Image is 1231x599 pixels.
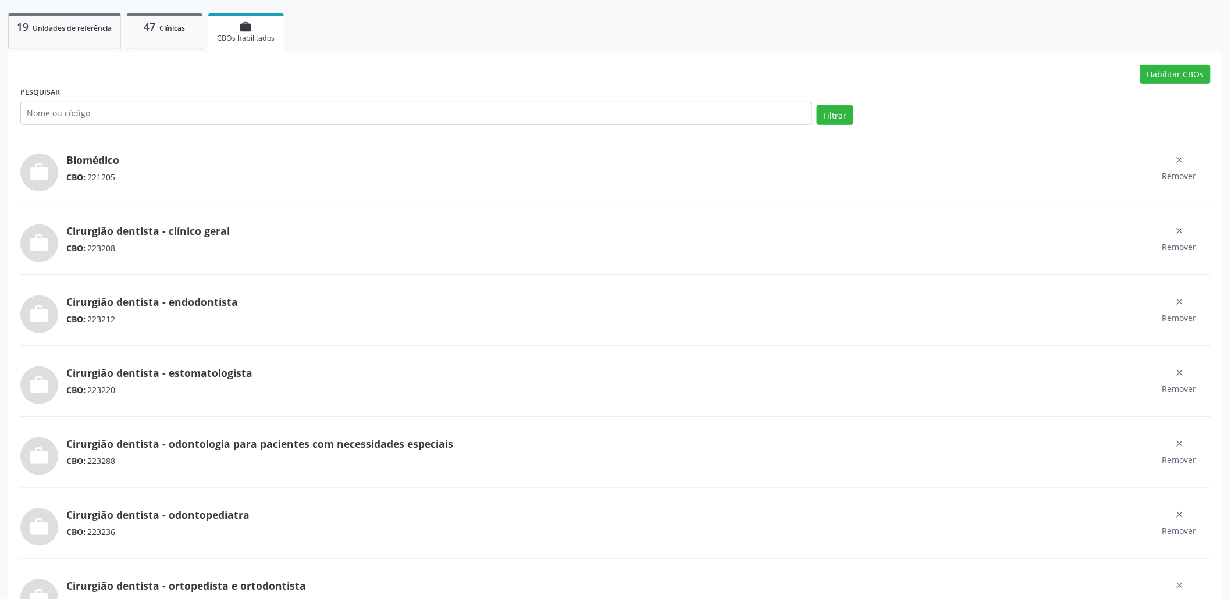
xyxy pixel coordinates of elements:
[66,243,86,254] span: CBO:
[66,579,306,592] a: Cirurgião dentista - ortopedista e ortodontista
[1174,509,1186,520] ion-icon: close outline
[66,171,1148,183] div: 221205
[29,304,50,325] i: work
[817,105,853,125] button: Filtrar
[66,172,86,183] span: CBO:
[1174,367,1186,379] ion-icon: close outline
[20,102,812,125] input: Nome ou código
[240,20,252,33] i: work
[66,242,1148,254] div: 223208
[66,508,250,521] a: Cirurgião dentista - odontopediatra
[66,295,238,308] a: Cirurgião dentista - endodontista
[1174,296,1186,308] ion-icon: close outline
[66,437,453,450] a: Cirurgião dentista - odontologia para pacientes com necessidades especiais
[66,313,1148,325] div: 223212
[29,233,50,254] i: work
[66,224,230,237] a: Cirurgião dentista - clínico geral
[144,20,155,34] span: 47
[217,33,275,43] span: CBOs habilitados
[1162,454,1197,466] span: Remover
[66,526,86,537] span: CBO:
[20,84,60,102] label: PESQUISAR
[66,455,1148,467] div: 223288
[66,384,86,395] span: CBO:
[29,162,50,183] i: work
[1162,241,1197,253] span: Remover
[66,384,1148,396] div: 223220
[1174,438,1186,450] ion-icon: close outline
[33,23,112,33] span: Unidades de referência
[1140,65,1211,84] button: Habilitar CBOs
[1162,383,1197,395] span: Remover
[159,23,185,33] span: Clínicas
[66,313,86,325] span: CBO:
[29,445,50,466] i: work
[29,375,50,395] i: work
[1174,154,1186,166] ion-icon: close outline
[66,526,1148,538] div: 223236
[66,455,86,466] span: CBO:
[66,154,119,166] a: Biomédico
[1174,580,1186,591] ion-icon: close outline
[29,516,50,537] i: work
[17,20,29,34] span: 19
[1162,312,1197,324] span: Remover
[1174,225,1186,237] ion-icon: close outline
[1162,525,1197,537] span: Remover
[66,366,252,379] a: Cirurgião dentista - estomatologista
[1162,170,1197,182] span: Remover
